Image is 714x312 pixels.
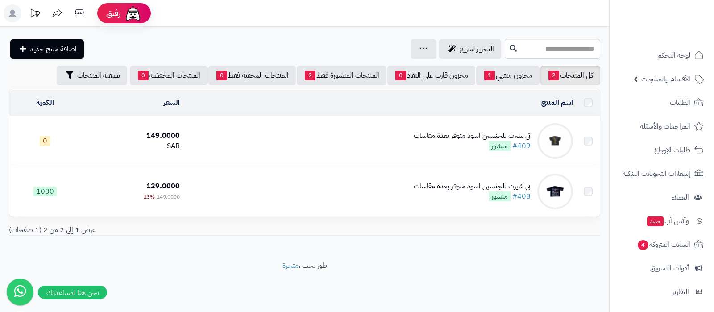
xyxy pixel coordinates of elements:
span: 13% [144,193,155,201]
span: أدوات التسويق [650,262,689,275]
span: 0 [138,71,149,80]
img: logo-2.png [653,25,706,44]
span: 1000 [33,187,57,196]
div: عرض 1 إلى 2 من 2 (1 صفحات) [2,225,305,235]
span: 0 [40,136,50,146]
span: رفيق [106,8,120,19]
span: 149.0000 [157,193,180,201]
a: #408 [512,191,531,202]
span: وآتس آب [646,215,689,227]
a: المنتجات المخفضة0 [130,66,208,85]
span: 2 [548,71,559,80]
div: تي شيرت للجنسين اسود متوفر بعدة مقاسات [414,181,531,191]
a: مخزون منتهي1 [476,66,540,85]
a: المنتجات المخفية فقط0 [208,66,296,85]
a: اضافة منتج جديد [10,39,84,59]
a: طلبات الإرجاع [615,139,709,161]
a: التقارير [615,281,709,303]
a: الطلبات [615,92,709,113]
div: SAR [85,141,180,151]
span: 2 [305,71,315,80]
span: المراجعات والأسئلة [640,120,690,133]
a: مخزون قارب على النفاذ0 [387,66,475,85]
div: 149.0000 [85,131,180,141]
div: تي شيرت للجنسين اسود متوفر بعدة مقاسات [414,131,531,141]
span: التحرير لسريع [460,44,494,54]
span: اضافة منتج جديد [30,44,77,54]
span: الأقسام والمنتجات [641,73,690,85]
a: السلات المتروكة4 [615,234,709,255]
span: 0 [395,71,406,80]
span: التقارير [672,286,689,298]
a: الكمية [36,97,54,108]
span: لوحة التحكم [657,49,690,62]
span: إشعارات التحويلات البنكية [623,167,690,180]
a: كل المنتجات2 [540,66,600,85]
span: السلات المتروكة [637,238,690,251]
span: طلبات الإرجاع [654,144,690,156]
a: تحديثات المنصة [24,4,46,25]
span: 1 [484,71,495,80]
span: 0 [216,71,227,80]
span: الطلبات [670,96,690,109]
a: وآتس آبجديد [615,210,709,232]
img: ai-face.png [124,4,142,22]
a: متجرة [282,260,299,271]
a: أدوات التسويق [615,258,709,279]
button: تصفية المنتجات [57,66,127,85]
a: المنتجات المنشورة فقط2 [297,66,386,85]
img: تي شيرت للجنسين اسود متوفر بعدة مقاسات [537,123,573,159]
a: السعر [163,97,180,108]
span: 129.0000 [146,181,180,191]
a: لوحة التحكم [615,45,709,66]
span: منشور [489,191,511,201]
a: #409 [512,141,531,151]
a: اسم المنتج [541,97,573,108]
span: جديد [647,216,664,226]
span: 4 [638,240,648,250]
span: العملاء [672,191,689,204]
span: منشور [489,141,511,151]
img: تي شيرت للجنسين اسود متوفر بعدة مقاسات [537,174,573,209]
span: تصفية المنتجات [77,70,120,81]
a: العملاء [615,187,709,208]
a: إشعارات التحويلات البنكية [615,163,709,184]
a: المراجعات والأسئلة [615,116,709,137]
a: التحرير لسريع [439,39,501,59]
